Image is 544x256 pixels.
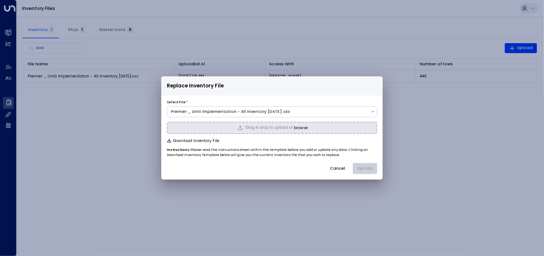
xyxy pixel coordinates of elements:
[167,138,220,143] button: Download Inventory File
[245,126,293,130] span: Drag & drop to upload or
[167,148,190,152] b: Instructions:
[167,148,377,158] p: Please read the instructions sheet within the template before you add or update any data. Clickin...
[294,126,308,130] button: browse
[326,163,350,174] button: Cancel
[171,109,367,115] div: Premier _ Uniti Implementation - All Inventory [DATE].csv
[167,82,224,90] span: Replace Inventory File
[167,100,186,105] label: Select File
